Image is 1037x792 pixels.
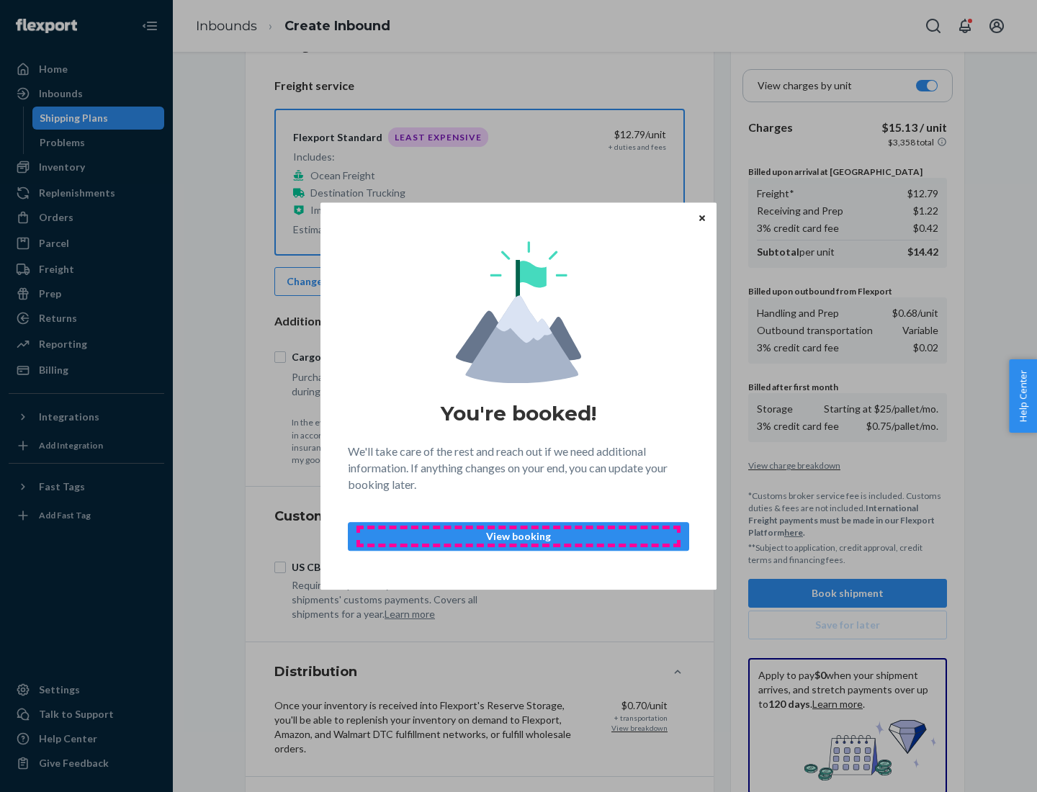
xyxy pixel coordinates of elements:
p: We'll take care of the rest and reach out if we need additional information. If anything changes ... [348,444,689,493]
img: svg+xml,%3Csvg%20viewBox%3D%220%200%20174%20197%22%20fill%3D%22none%22%20xmlns%3D%22http%3A%2F%2F... [456,241,581,383]
button: View booking [348,522,689,551]
button: Close [695,210,709,225]
h1: You're booked! [441,400,596,426]
p: View booking [360,529,677,544]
